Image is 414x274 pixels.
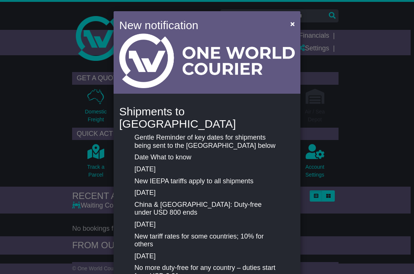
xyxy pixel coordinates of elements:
h4: New notification [119,17,279,34]
img: Light [119,34,295,88]
p: [DATE] [135,221,279,229]
button: Close [287,16,299,31]
h4: Shipments to [GEOGRAPHIC_DATA] [119,105,295,130]
p: Gentle Reminder of key dates for shipments being sent to the [GEOGRAPHIC_DATA] below [135,134,279,150]
p: China & [GEOGRAPHIC_DATA]: Duty-free under USD 800 ends [135,201,279,217]
p: [DATE] [135,189,279,197]
p: [DATE] [135,252,279,261]
span: × [290,19,295,28]
p: [DATE] [135,165,279,174]
p: New IEEPA tariffs apply to all shipments [135,177,279,186]
p: Date What to know [135,153,279,162]
p: New tariff rates for some countries; 10% for others [135,233,279,249]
